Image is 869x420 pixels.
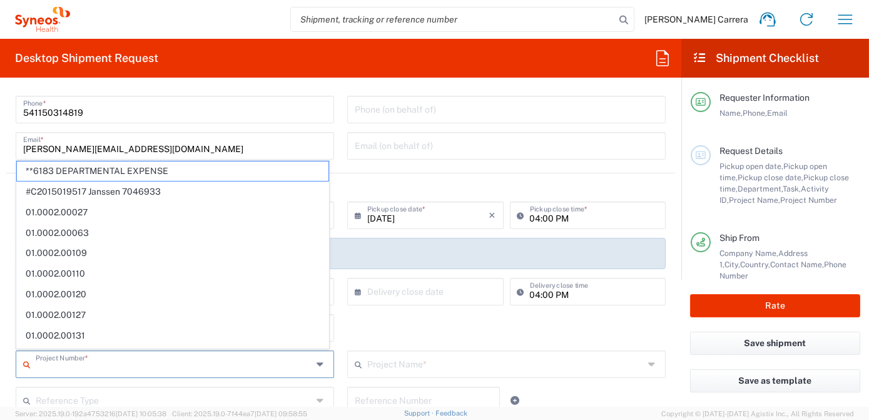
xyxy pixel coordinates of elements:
[738,184,783,193] span: Department,
[767,108,788,118] span: Email
[435,409,467,417] a: Feedback
[770,260,824,269] span: Contact Name,
[17,223,328,243] span: 01.0002.00063
[724,260,740,269] span: City,
[690,294,860,317] button: Rate
[661,408,854,419] span: Copyright © [DATE]-[DATE] Agistix Inc., All Rights Reserved
[17,161,328,181] span: **6183 DEPARTMENTAL EXPENSE
[719,248,778,258] span: Company Name,
[116,410,166,417] span: [DATE] 10:05:38
[172,410,307,417] span: Client: 2025.19.0-7f44ea7
[644,14,748,25] span: [PERSON_NAME] Carrera
[738,173,803,182] span: Pickup close date,
[17,182,328,202] span: #C2015019517 Janssen 7046933
[17,203,328,222] span: 01.0002.00027
[719,146,783,156] span: Request Details
[15,51,158,66] h2: Desktop Shipment Request
[740,260,770,269] span: Country,
[693,51,819,66] h2: Shipment Checklist
[17,326,328,346] span: 01.0002.00131
[404,409,435,417] a: Support
[17,346,328,366] span: 01.0002.00141
[783,184,801,193] span: Task,
[17,264,328,284] span: 01.0002.00110
[729,195,780,205] span: Project Name,
[17,285,328,304] span: 01.0002.00120
[780,195,837,205] span: Project Number
[719,108,743,118] span: Name,
[507,392,524,409] a: Add Reference
[489,205,496,225] i: ×
[690,369,860,392] button: Save as template
[719,93,810,103] span: Requester Information
[291,8,615,31] input: Shipment, tracking or reference number
[690,332,860,355] button: Save shipment
[719,161,783,171] span: Pickup open date,
[255,410,307,417] span: [DATE] 09:58:55
[15,410,166,417] span: Server: 2025.19.0-192a4753216
[17,243,328,263] span: 01.0002.00109
[719,233,760,243] span: Ship From
[17,305,328,325] span: 01.0002.00127
[743,108,767,118] span: Phone,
